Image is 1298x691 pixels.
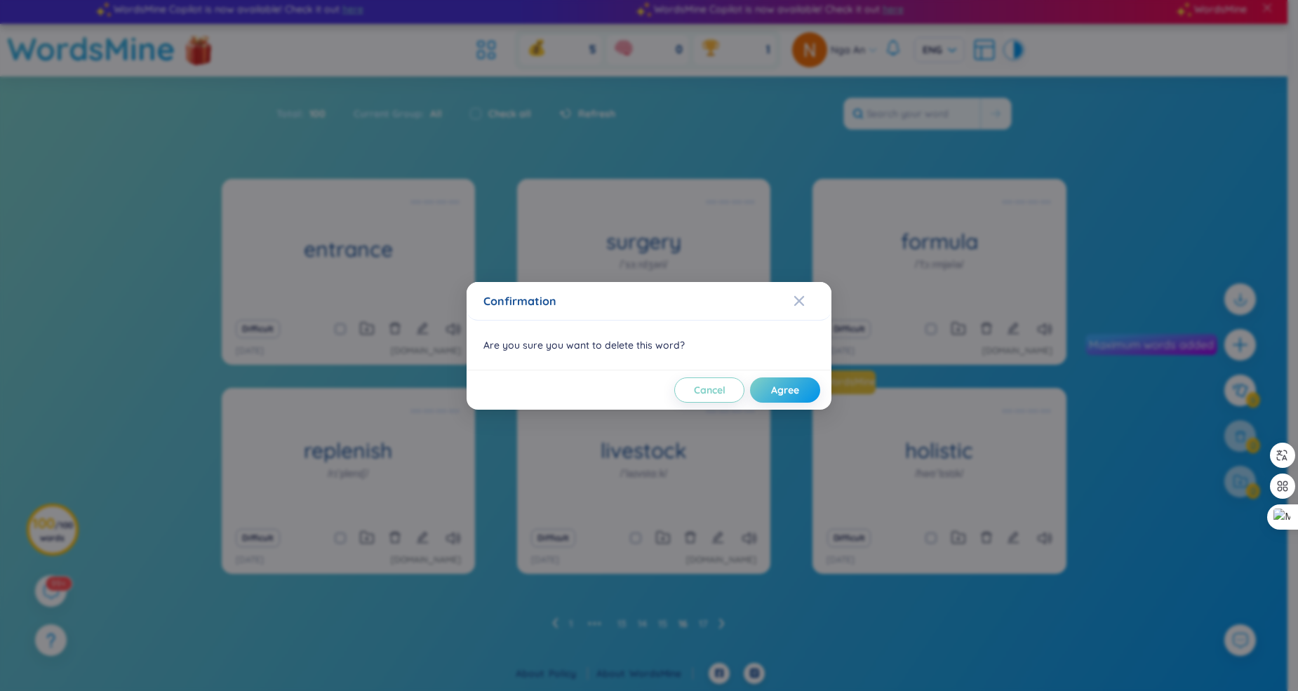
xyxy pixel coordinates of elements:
[771,383,799,397] span: Agree
[467,321,831,370] div: Are you sure you want to delete this word?
[794,282,831,320] button: Close
[694,383,725,397] span: Cancel
[483,293,815,309] div: Confirmation
[674,377,744,403] button: Cancel
[750,377,820,403] button: Agree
